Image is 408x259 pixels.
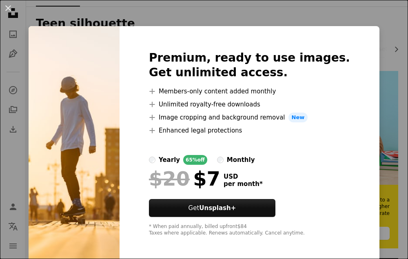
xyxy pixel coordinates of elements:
[149,199,275,217] button: GetUnsplash+
[149,100,350,109] li: Unlimited royalty-free downloads
[149,126,350,135] li: Enhanced legal protections
[149,168,220,189] div: $7
[288,113,308,122] span: New
[149,51,350,80] h2: Premium, ready to use images. Get unlimited access.
[224,173,263,180] span: USD
[183,155,207,165] div: 65% off
[149,224,350,237] div: * When paid annually, billed upfront $84 Taxes where applicable. Renews automatically. Cancel any...
[227,155,255,165] div: monthly
[149,157,155,163] input: yearly65%off
[159,155,180,165] div: yearly
[217,157,224,163] input: monthly
[149,86,350,96] li: Members-only content added monthly
[224,180,263,188] span: per month *
[149,113,350,122] li: Image cropping and background removal
[149,168,190,189] span: $20
[199,204,236,212] strong: Unsplash+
